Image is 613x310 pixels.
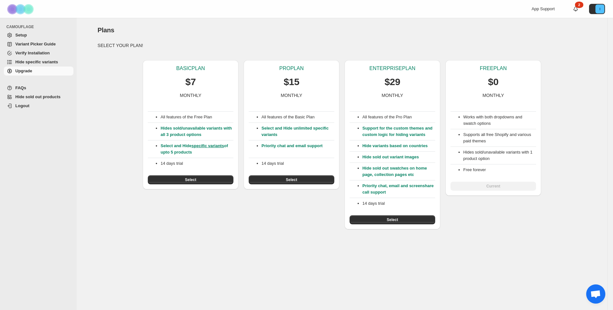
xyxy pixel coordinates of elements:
[575,2,583,8] div: 2
[463,131,536,144] li: Supports all free Shopify and various paid themes
[176,65,205,72] p: BASIC PLAN
[362,143,435,149] p: Hide variants based on countries
[4,101,73,110] a: Logout
[4,58,73,67] a: Hide specific variants
[387,217,398,222] span: Select
[249,175,334,184] button: Select
[15,94,61,99] span: Hide sold out products
[482,92,504,99] p: MONTHLY
[463,167,536,173] li: Free forever
[5,0,37,18] img: Camouflage
[362,154,435,160] p: Hide sold out variant images
[463,114,536,127] li: Works with both dropdowns and swatch options
[98,42,587,49] p: SELECT YOUR PLAN!
[589,4,605,14] button: Avatar with initials I
[261,114,334,120] p: All features of the Basic Plan
[595,4,604,13] span: Avatar with initials I
[362,114,435,120] p: All features of the Pro Plan
[161,143,233,155] p: Select and Hide of upto 5 products
[572,6,579,12] a: 2
[4,83,73,92] a: FAQs
[161,125,233,138] p: Hides sold/unavailable variants with all 3 product options
[586,284,605,304] div: Open chat
[4,92,73,101] a: Hide sold out products
[281,92,302,99] p: MONTHLY
[284,76,299,88] p: $15
[488,76,499,88] p: $0
[261,160,334,167] p: 14 days trial
[161,160,233,167] p: 14 days trial
[480,65,507,72] p: FREE PLAN
[4,49,73,58] a: Verify Installation
[192,143,224,148] a: specific variants
[362,125,435,138] p: Support for the custom themes and custom logic for hiding variants
[180,92,201,99] p: MONTHLY
[369,65,415,72] p: ENTERPRISE PLAN
[4,40,73,49] a: Variant Picker Guide
[261,125,334,138] p: Select and Hide unlimited specific variants
[532,6,555,11] span: App Support
[15,68,32,73] span: Upgrade
[4,67,73,76] a: Upgrade
[261,143,334,155] p: Priority chat and email support
[286,177,297,182] span: Select
[15,51,50,55] span: Verify Installation
[6,24,73,29] span: CAMOUFLAGE
[362,183,435,195] p: Priority chat, email and screenshare call support
[15,103,29,108] span: Logout
[148,175,233,184] button: Select
[185,177,196,182] span: Select
[161,114,233,120] p: All features of the Free Plan
[362,165,435,178] p: Hide sold out swatches on home page, collection pages etc
[15,60,58,64] span: Hide specific variants
[279,65,304,72] p: PRO PLAN
[384,76,400,88] p: $29
[382,92,403,99] p: MONTHLY
[98,27,114,34] span: Plans
[15,42,56,46] span: Variant Picker Guide
[463,149,536,162] li: Hides sold/unavailable variants with 1 product option
[15,85,26,90] span: FAQs
[4,31,73,40] a: Setup
[15,33,27,37] span: Setup
[185,76,196,88] p: $7
[350,215,435,224] button: Select
[362,200,435,207] p: 14 days trial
